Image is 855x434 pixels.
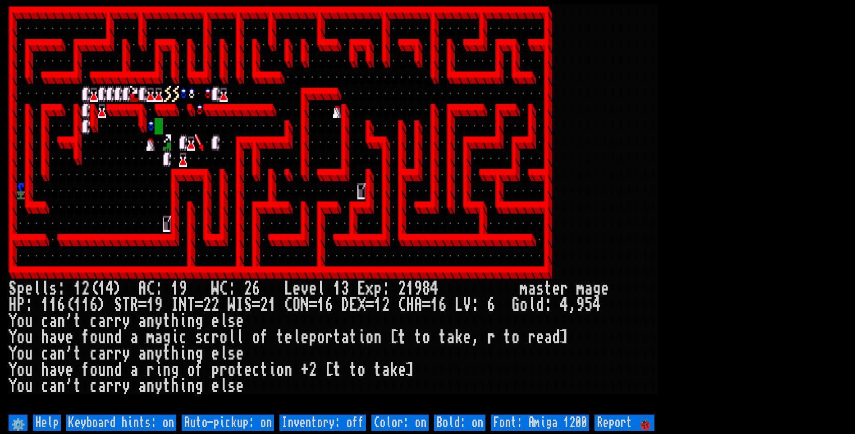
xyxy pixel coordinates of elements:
div: o [252,329,260,346]
div: d [114,362,122,378]
div: I [236,297,244,313]
div: h [171,313,179,329]
div: o [17,313,25,329]
div: S [244,297,252,313]
div: : [544,297,552,313]
div: [ [390,329,398,346]
div: 6 [325,297,333,313]
div: r [106,378,114,394]
div: 1 [268,297,276,313]
div: S [9,281,17,297]
div: h [41,329,49,346]
div: : [155,281,163,297]
div: a [138,313,146,329]
div: i [357,329,366,346]
div: t [163,378,171,394]
div: t [73,346,82,362]
div: n [374,329,382,346]
div: a [528,281,536,297]
div: d [536,297,544,313]
div: o [90,362,98,378]
div: o [512,329,520,346]
div: t [349,362,357,378]
div: : [382,281,390,297]
div: Y [9,346,17,362]
div: t [236,362,244,378]
div: 8 [422,281,430,297]
div: o [17,378,25,394]
div: a [49,346,57,362]
input: Auto-pickup: on [182,415,274,431]
div: l [228,329,236,346]
div: 1 [333,281,341,297]
div: P [17,297,25,313]
div: t [260,362,268,378]
div: n [106,329,114,346]
div: g [195,346,203,362]
div: ( [65,297,73,313]
div: : [228,281,236,297]
div: y [122,346,130,362]
div: u [25,378,33,394]
div: 1 [73,281,82,297]
div: = [366,297,374,313]
div: g [171,362,179,378]
div: e [236,378,244,394]
div: t [349,329,357,346]
div: x [366,281,374,297]
div: 2 [244,281,252,297]
div: L [284,281,293,297]
div: n [284,362,293,378]
div: a [98,346,106,362]
div: e [244,362,252,378]
div: h [41,362,49,378]
div: = [138,297,146,313]
div: X [357,297,366,313]
input: Font: Amiga 1200 [491,415,589,431]
div: ] [406,362,414,378]
div: 1 [82,297,90,313]
div: ' [65,313,73,329]
div: a [138,346,146,362]
div: = [195,297,203,313]
div: o [317,329,325,346]
div: a [544,329,552,346]
div: y [122,378,130,394]
div: r [211,329,219,346]
div: W [228,297,236,313]
div: u [25,346,33,362]
div: e [309,281,317,297]
div: c [41,378,49,394]
div: : [57,281,65,297]
div: y [122,313,130,329]
div: l [219,378,228,394]
div: n [57,346,65,362]
div: t [439,329,447,346]
div: g [195,378,203,394]
div: a [382,362,390,378]
div: n [187,378,195,394]
div: 5 [585,297,593,313]
div: n [187,346,195,362]
div: r [106,313,114,329]
div: u [98,329,106,346]
div: L [455,297,463,313]
div: 6 [439,297,447,313]
div: v [57,329,65,346]
div: r [106,346,114,362]
div: h [171,346,179,362]
div: A [138,281,146,297]
div: H [9,297,17,313]
div: v [301,281,309,297]
div: a [98,378,106,394]
div: V [463,297,471,313]
div: ( [90,281,98,297]
div: , [568,297,576,313]
div: d [552,329,560,346]
div: e [293,281,301,297]
input: Color: on [371,415,429,431]
div: c [252,362,260,378]
div: 1 [41,297,49,313]
div: a [98,313,106,329]
div: t [333,329,341,346]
